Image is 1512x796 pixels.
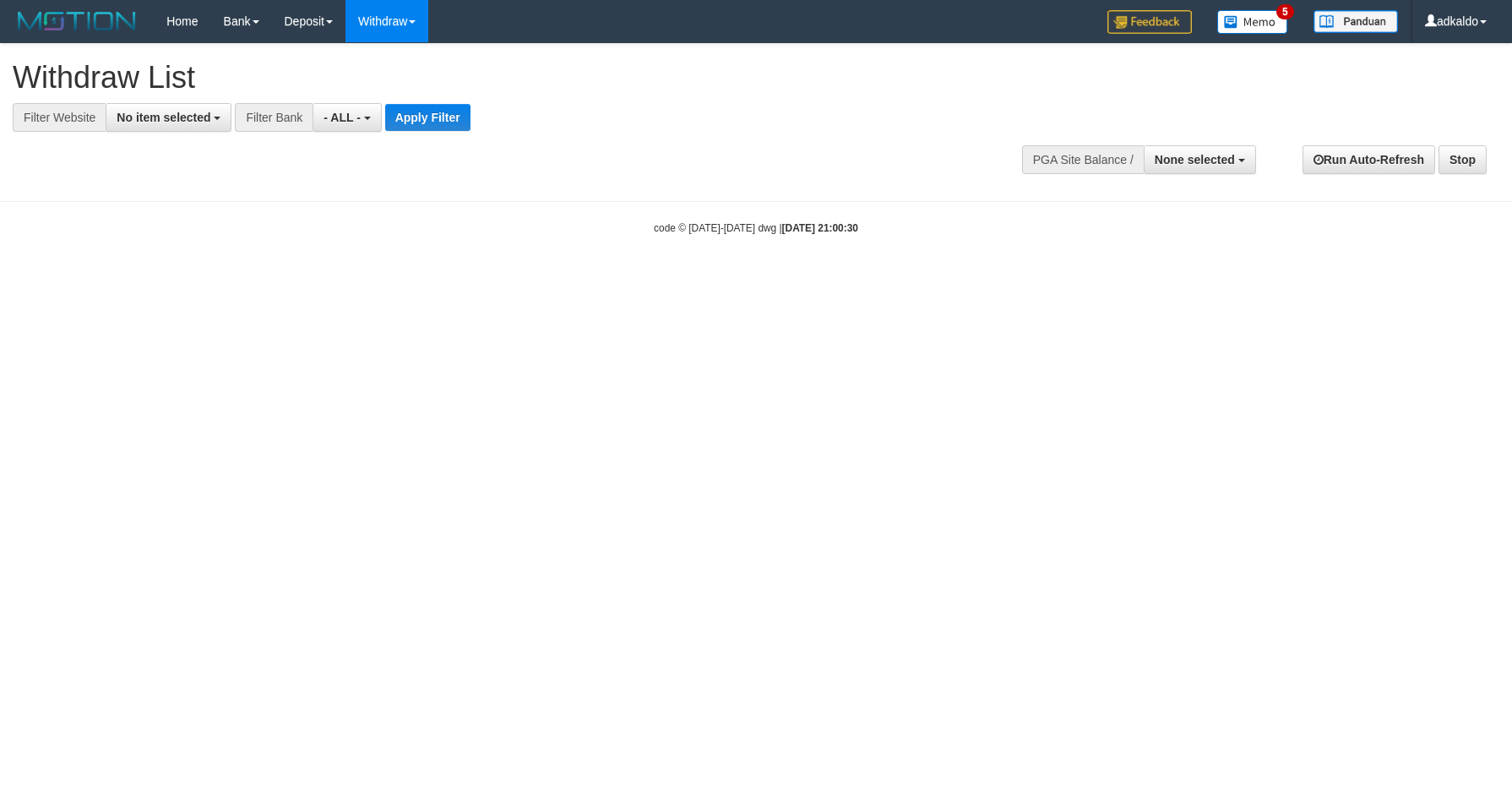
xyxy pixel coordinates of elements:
img: panduan.png [1313,10,1398,33]
button: No item selected [106,103,231,132]
img: Button%20Memo.svg [1217,10,1288,34]
div: Filter Bank [235,103,313,132]
a: Stop [1439,145,1487,174]
button: - ALL - [313,103,381,132]
span: - ALL - [324,111,361,124]
div: PGA Site Balance / [1022,145,1144,174]
img: MOTION_logo.png [13,8,141,34]
a: Run Auto-Refresh [1303,145,1435,174]
small: code © [DATE]-[DATE] dwg | [654,222,858,234]
span: 5 [1276,4,1294,19]
span: None selected [1155,153,1235,166]
h1: Withdraw List [13,61,991,95]
div: Filter Website [13,103,106,132]
img: Feedback.jpg [1107,10,1192,34]
span: No item selected [117,111,210,124]
button: Apply Filter [385,104,470,131]
strong: [DATE] 21:00:30 [782,222,858,234]
button: None selected [1144,145,1256,174]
